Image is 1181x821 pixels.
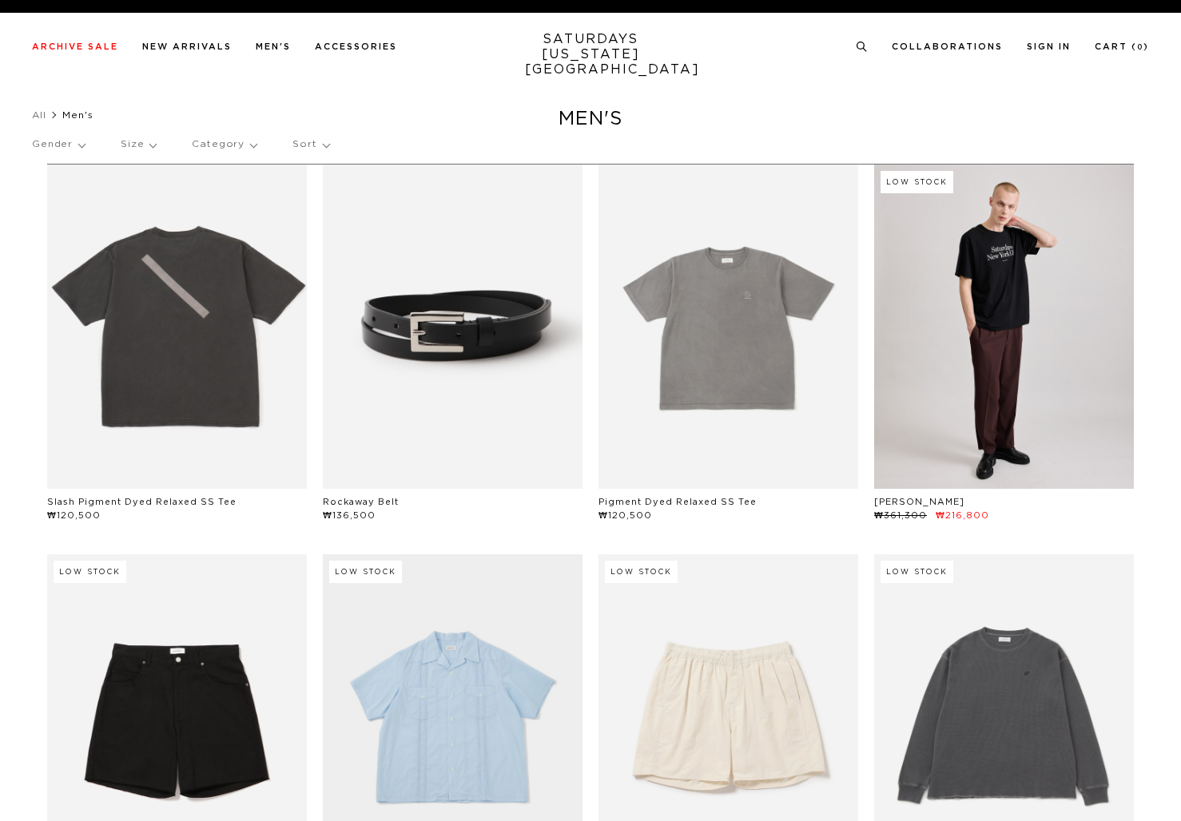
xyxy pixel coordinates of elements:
div: Low Stock [605,561,678,583]
a: Archive Sale [32,42,118,51]
a: All [32,110,46,120]
small: 0 [1137,44,1143,51]
a: New Arrivals [142,42,232,51]
span: ₩120,500 [47,511,101,520]
span: ₩361,300 [874,511,927,520]
a: Accessories [315,42,397,51]
span: ₩120,500 [598,511,652,520]
a: Cart (0) [1095,42,1149,51]
p: Sort [292,126,328,163]
span: ₩136,500 [323,511,376,520]
p: Gender [32,126,85,163]
a: Sign In [1027,42,1071,51]
p: Category [192,126,256,163]
div: Low Stock [881,561,953,583]
a: Men's [256,42,291,51]
a: Collaborations [892,42,1003,51]
a: SATURDAYS[US_STATE][GEOGRAPHIC_DATA] [525,32,657,77]
p: Size [121,126,156,163]
a: [PERSON_NAME] [874,498,964,506]
a: Rockaway Belt [323,498,399,506]
div: Low Stock [329,561,402,583]
span: Men's [62,110,93,120]
div: Low Stock [54,561,126,583]
a: Slash Pigment Dyed Relaxed SS Tee [47,498,237,506]
span: ₩216,800 [936,511,989,520]
a: Pigment Dyed Relaxed SS Tee [598,498,757,506]
div: Low Stock [881,171,953,193]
